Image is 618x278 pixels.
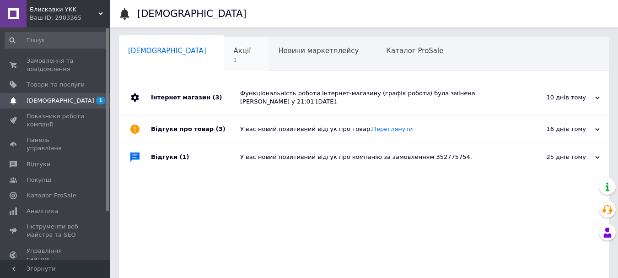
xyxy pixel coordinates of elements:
[180,153,189,160] span: (1)
[137,8,247,19] h1: [DEMOGRAPHIC_DATA]
[240,125,508,133] div: У вас новий позитивний відгук про товар.
[27,112,85,129] span: Показники роботи компанії
[386,47,443,55] span: Каталог ProSale
[27,247,85,263] span: Управління сайтом
[27,136,85,153] span: Панель управління
[234,57,251,64] span: 1
[27,57,85,73] span: Замовлення та повідомлення
[27,81,85,89] span: Товари та послуги
[27,207,58,215] span: Аналітика
[508,153,600,161] div: 25 днів тому
[5,32,108,49] input: Пошук
[151,143,240,171] div: Відгуки
[151,80,240,115] div: Інтернет магазин
[27,160,50,169] span: Відгуки
[508,125,600,133] div: 16 днів тому
[151,115,240,143] div: Відгуки про товар
[30,14,110,22] div: Ваш ID: 2903365
[234,47,251,55] span: Акції
[278,47,359,55] span: Новини маркетплейсу
[27,176,51,184] span: Покупці
[508,93,600,102] div: 10 днів тому
[216,125,226,132] span: (3)
[27,191,76,200] span: Каталог ProSale
[240,89,508,106] div: Функціональність роботи інтернет-магазину (графік роботи) була змінена [PERSON_NAME] у 21:01 [DATE].
[240,153,508,161] div: У вас новий позитивний відгук про компанію за замовленням 352775754.
[96,97,105,104] span: 1
[212,94,222,101] span: (3)
[372,125,413,132] a: Переглянути
[30,5,98,14] span: Блискавки YKK
[27,223,85,239] span: Інструменти веб-майстра та SEO
[27,97,94,105] span: [DEMOGRAPHIC_DATA]
[128,47,206,55] span: [DEMOGRAPHIC_DATA]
